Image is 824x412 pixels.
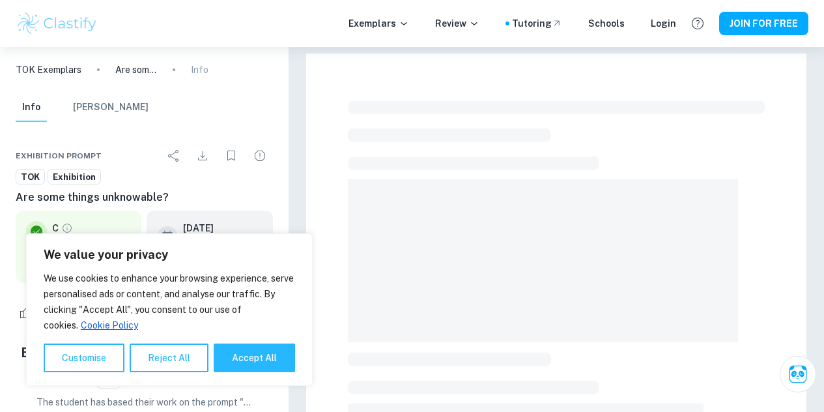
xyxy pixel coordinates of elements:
div: Share [161,143,187,169]
a: TOK Exemplars [16,63,81,77]
p: We value your privacy [44,247,295,263]
a: TOK [16,169,45,185]
h6: Are some things unknowable? [16,190,273,205]
a: Schools [588,16,625,31]
span: Exhibition Prompt [16,150,102,162]
p: Are some things unknowable? [115,63,157,77]
p: Info [191,63,208,77]
p: Review [435,16,479,31]
div: Bookmark [218,143,244,169]
h6: [DATE] [183,221,251,235]
a: Tutoring [512,16,562,31]
p: We use cookies to enhance your browsing experience, serve personalised ads or content, and analys... [44,271,295,333]
a: Login [651,16,676,31]
span: Exhibition [48,171,100,184]
div: We value your privacy [26,233,313,386]
a: Cookie Policy [80,319,139,331]
span: TOK [16,171,44,184]
button: Info [16,93,47,122]
img: Clastify logo [16,10,98,37]
button: [PERSON_NAME] [73,93,149,122]
div: Like [16,302,61,323]
a: Exhibition [48,169,101,185]
button: Customise [44,344,124,372]
button: JOIN FOR FREE [719,12,808,35]
p: C [52,221,59,235]
button: Reject All [130,344,208,372]
p: Exemplars [348,16,409,31]
div: Download [190,143,216,169]
h5: Examiner's summary [21,343,268,362]
button: Accept All [214,344,295,372]
button: Ask Clai [780,356,816,392]
button: Help and Feedback [687,12,709,35]
p: The student has based their work on the prompt "Are some things unknowable?" provided by IB. The ... [36,395,252,409]
div: Report issue [247,143,273,169]
a: Grade fully verified [61,222,73,234]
